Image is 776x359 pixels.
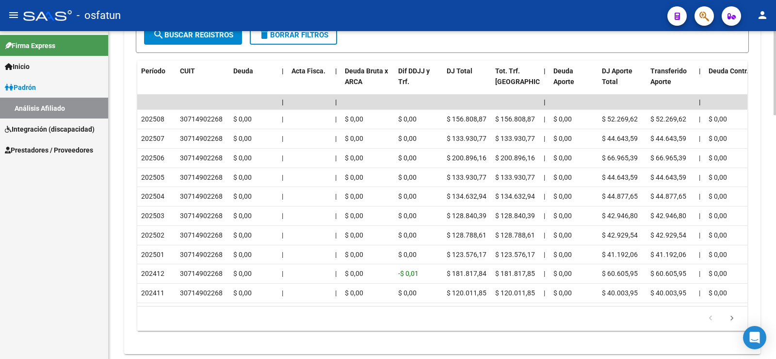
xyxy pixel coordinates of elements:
span: $ 0,00 [398,135,417,142]
span: | [282,154,283,162]
span: Tot. Trf. [GEOGRAPHIC_DATA] [495,67,561,86]
span: $ 0,00 [398,289,417,297]
span: 202506 [141,154,164,162]
span: $ 0,00 [233,251,252,258]
div: 30714902268 [180,191,223,202]
span: Prestadores / Proveedores [5,145,93,155]
span: $ 0,00 [398,173,417,181]
mat-icon: search [153,29,164,40]
span: | [282,231,283,239]
span: | [699,154,700,162]
span: $ 44.877,65 [650,192,686,200]
span: $ 123.576,17 [495,251,535,258]
span: Borrar Filtros [259,31,328,39]
span: Deuda Contr. [709,67,748,75]
span: $ 128.788,61 [447,231,486,239]
span: Período [141,67,165,75]
span: | [699,173,700,181]
span: | [544,98,546,106]
datatable-header-cell: Deuda Bruta x ARCA [341,61,394,103]
span: DJ Total [447,67,472,75]
span: | [544,251,545,258]
datatable-header-cell: Deuda Contr. [705,61,753,103]
span: | [699,270,700,277]
span: $ 0,00 [345,270,363,277]
span: $ 0,00 [233,192,252,200]
span: $ 0,00 [398,251,417,258]
datatable-header-cell: CUIT [176,61,229,103]
span: - osfatun [77,5,121,26]
button: Buscar Registros [144,25,242,45]
span: $ 0,00 [233,231,252,239]
span: -$ 0,01 [398,270,419,277]
span: $ 66.965,39 [650,154,686,162]
span: $ 52.269,62 [650,115,686,123]
span: $ 133.930,77 [447,173,486,181]
span: $ 134.632,94 [447,192,486,200]
span: $ 0,00 [553,212,572,220]
span: $ 0,00 [398,231,417,239]
span: | [335,115,337,123]
span: $ 0,00 [398,212,417,220]
mat-icon: menu [8,9,19,21]
span: $ 40.003,95 [650,289,686,297]
span: $ 40.003,95 [602,289,638,297]
span: Acta Fisca. [291,67,325,75]
span: | [335,270,337,277]
span: | [544,270,545,277]
span: 202501 [141,251,164,258]
span: Firma Express [5,40,55,51]
datatable-header-cell: | [695,61,705,103]
span: $ 0,00 [398,115,417,123]
span: | [544,154,545,162]
span: $ 0,00 [553,115,572,123]
span: DJ Aporte Total [602,67,632,86]
span: 202508 [141,115,164,123]
span: $ 200.896,16 [495,154,535,162]
span: | [699,67,701,75]
span: $ 0,00 [553,135,572,142]
mat-icon: person [757,9,768,21]
span: | [699,212,700,220]
span: $ 123.576,17 [447,251,486,258]
span: | [699,289,700,297]
span: $ 0,00 [553,192,572,200]
span: $ 0,00 [233,135,252,142]
span: $ 0,00 [553,289,572,297]
span: $ 0,00 [345,192,363,200]
span: | [335,289,337,297]
span: | [335,173,337,181]
span: 202503 [141,212,164,220]
span: $ 41.192,06 [602,251,638,258]
span: $ 120.011,85 [447,289,486,297]
span: $ 42.929,54 [650,231,686,239]
datatable-header-cell: Deuda [229,61,278,103]
span: | [335,231,337,239]
span: $ 133.930,77 [495,173,535,181]
span: $ 0,00 [709,115,727,123]
span: | [282,270,283,277]
datatable-header-cell: Tot. Trf. Bruto [491,61,540,103]
datatable-header-cell: Período [137,61,176,103]
span: $ 66.965,39 [602,154,638,162]
span: $ 42.929,54 [602,231,638,239]
span: $ 44.643,59 [602,135,638,142]
span: $ 134.632,94 [495,192,535,200]
span: 202505 [141,173,164,181]
span: | [544,115,545,123]
div: 30714902268 [180,172,223,183]
span: $ 0,00 [345,289,363,297]
span: $ 0,00 [709,231,727,239]
div: Open Intercom Messenger [743,326,766,349]
span: | [335,135,337,142]
span: $ 156.808,87 [447,115,486,123]
span: 202412 [141,270,164,277]
datatable-header-cell: Deuda Aporte [550,61,598,103]
span: 202502 [141,231,164,239]
span: | [544,67,546,75]
span: $ 0,00 [553,270,572,277]
span: $ 0,00 [345,115,363,123]
span: 202504 [141,192,164,200]
span: | [699,192,700,200]
span: | [699,115,700,123]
